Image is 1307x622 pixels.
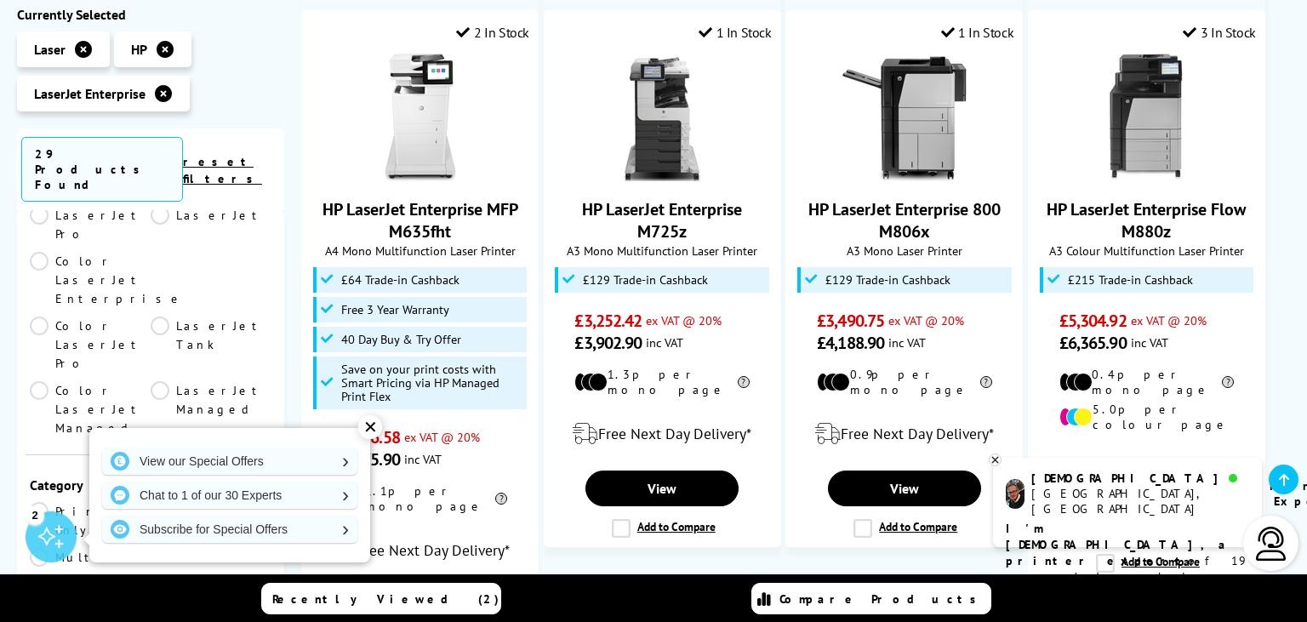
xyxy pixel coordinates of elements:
a: LaserJet [151,206,271,243]
a: LaserJet Tank [151,317,271,373]
span: inc VAT [404,451,442,467]
a: LaserJet Pro [30,206,151,243]
a: HP LaserJet Enterprise MFP M635fht [322,198,518,243]
span: Save on your print costs with Smart Pricing via HP Managed Print Flex [341,362,523,403]
a: HP LaserJet Enterprise Flow M880z [1082,168,1210,185]
span: £129 Trade-in Cashback [825,273,950,287]
label: Add to Compare [853,519,957,538]
span: Laser [34,41,66,58]
div: modal_delivery [311,527,529,574]
span: £4,188.90 [817,332,884,354]
img: HP LaserJet Enterprise M725z [598,54,726,181]
a: View [585,471,739,506]
span: £129 Trade-in Cashback [583,273,708,287]
span: £215 Trade-in Cashback [1068,273,1193,287]
span: £3,252.42 [574,310,642,332]
li: 1.1p per mono page [333,483,507,514]
span: A3 Mono Laser Printer [795,243,1013,259]
label: Add to Compare [612,519,716,538]
span: £64 Trade-in Cashback [341,273,459,287]
a: Print Only [30,502,151,539]
span: HP [131,41,147,58]
span: A3 Mono Multifunction Laser Printer [553,243,772,259]
div: 1 In Stock [941,24,1014,41]
a: Color LaserJet Pro [30,317,151,373]
div: Category [30,476,271,494]
span: £6,365.90 [1059,332,1127,354]
b: I'm [DEMOGRAPHIC_DATA], a printer expert [1006,521,1230,568]
div: Currently Selected [17,6,284,23]
a: LaserJet Managed [151,381,271,437]
span: A4 Mono Multifunction Laser Printer [311,243,529,259]
span: 40 Day Buy & Try Offer [341,333,461,346]
a: View our Special Offers [102,448,357,475]
div: 1 In Stock [699,24,772,41]
div: [DEMOGRAPHIC_DATA] [1031,471,1248,486]
span: ex VAT @ 20% [646,312,722,328]
a: Color LaserJet Managed [30,381,151,437]
div: 2 In Stock [456,24,529,41]
a: HP LaserJet Enterprise Flow M880z [1047,198,1246,243]
span: inc VAT [646,334,683,351]
a: reset filters [183,154,262,186]
a: Chat to 1 of our 30 Experts [102,482,357,509]
p: of 19 years! I can help you choose the right product [1006,521,1249,618]
span: £3,902.90 [574,332,642,354]
a: HP LaserJet Enterprise M725z [598,168,726,185]
span: £2,396.58 [333,426,400,448]
div: 3 In Stock [1183,24,1256,41]
div: modal_delivery [1037,445,1256,493]
span: 29 Products Found [21,137,183,202]
span: A3 Colour Multifunction Laser Printer [1037,243,1256,259]
span: Recently Viewed (2) [272,591,499,607]
li: 5.0p per colour page [1059,402,1234,432]
img: HP LaserJet Enterprise Flow M880z [1082,54,1210,181]
a: HP LaserJet Enterprise M725z [582,198,742,243]
img: chris-livechat.png [1006,479,1024,509]
span: inc VAT [1131,334,1168,351]
span: Free 3 Year Warranty [341,303,449,317]
span: ex VAT @ 20% [888,312,964,328]
div: ✕ [358,415,382,439]
span: inc VAT [888,334,926,351]
div: [GEOGRAPHIC_DATA], [GEOGRAPHIC_DATA] [1031,486,1248,516]
span: £2,875.90 [333,448,400,471]
img: HP LaserJet Enterprise 800 M806x [841,54,968,181]
span: ex VAT @ 20% [404,429,480,445]
img: HP LaserJet Enterprise MFP M635fht [357,54,484,181]
a: HP LaserJet Enterprise MFP M635fht [357,168,484,185]
span: Compare Products [779,591,985,607]
span: LaserJet Enterprise [34,85,146,102]
span: £5,304.92 [1059,310,1127,332]
a: Subscribe for Special Offers [102,516,357,543]
span: £3,490.75 [817,310,884,332]
span: ex VAT @ 20% [1131,312,1207,328]
li: 0.4p per mono page [1059,367,1234,397]
img: user-headset-light.svg [1254,527,1288,561]
a: HP LaserJet Enterprise 800 M806x [841,168,968,185]
a: Recently Viewed (2) [261,583,501,614]
div: modal_delivery [795,410,1013,458]
div: 2 [26,505,44,524]
li: 0.9p per mono page [817,367,991,397]
a: Compare Products [751,583,991,614]
a: View [828,471,981,506]
li: 1.3p per mono page [574,367,749,397]
div: modal_delivery [553,410,772,458]
a: HP LaserJet Enterprise 800 M806x [808,198,1001,243]
a: Color LaserJet Enterprise [30,252,184,308]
